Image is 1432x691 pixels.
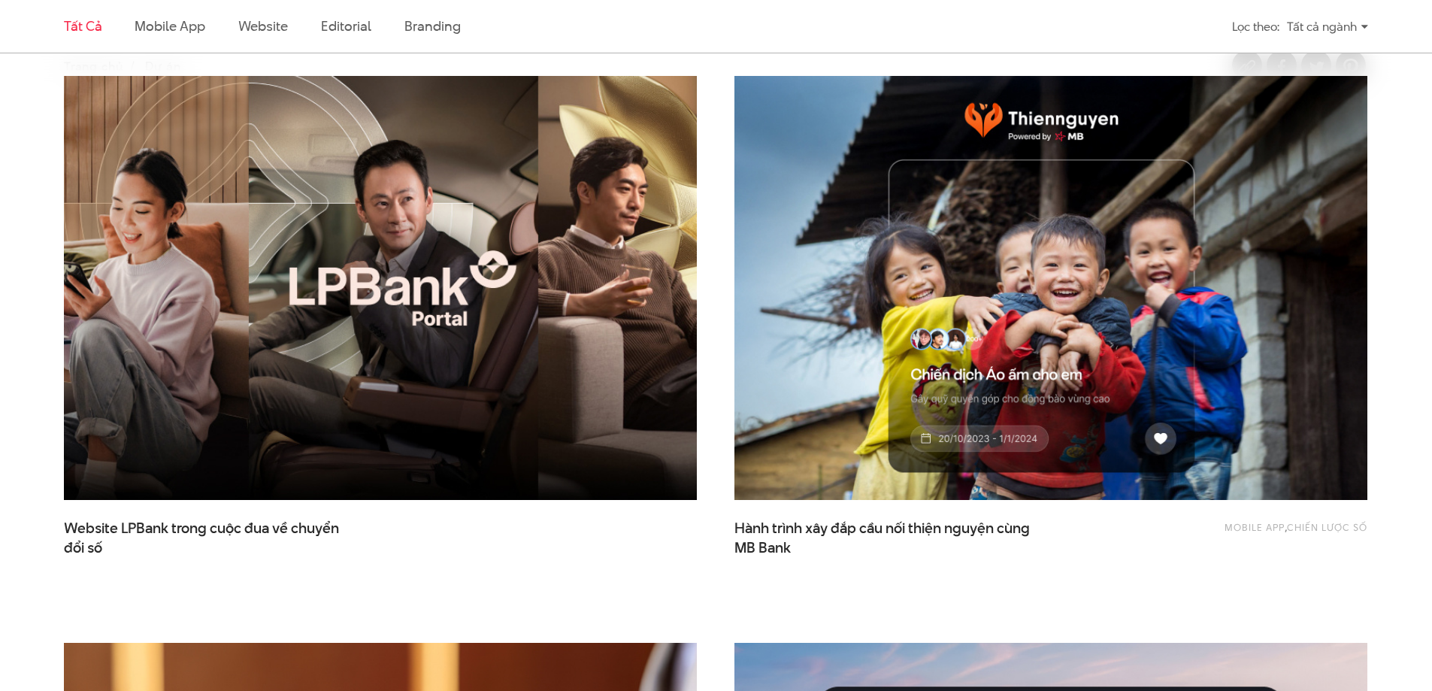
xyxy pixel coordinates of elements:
[32,55,728,522] img: LPBank portal
[64,538,102,558] span: đổi số
[1287,520,1367,534] a: Chiến lược số
[64,519,365,556] span: Website LPBank trong cuộc đua về chuyển
[734,519,1035,556] span: Hành trình xây đắp cầu nối thiện nguyện cùng
[321,17,371,35] a: Editorial
[1232,14,1279,40] div: Lọc theo:
[734,519,1035,556] a: Hành trình xây đắp cầu nối thiện nguyện cùngMB Bank
[1114,519,1367,549] div: ,
[64,17,101,35] a: Tất cả
[135,17,204,35] a: Mobile app
[64,519,365,556] a: Website LPBank trong cuộc đua về chuyểnđổi số
[1225,520,1285,534] a: Mobile app
[1287,14,1368,40] div: Tất cả ngành
[404,17,460,35] a: Branding
[238,17,288,35] a: Website
[734,538,791,558] span: MB Bank
[734,76,1367,500] img: thumb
